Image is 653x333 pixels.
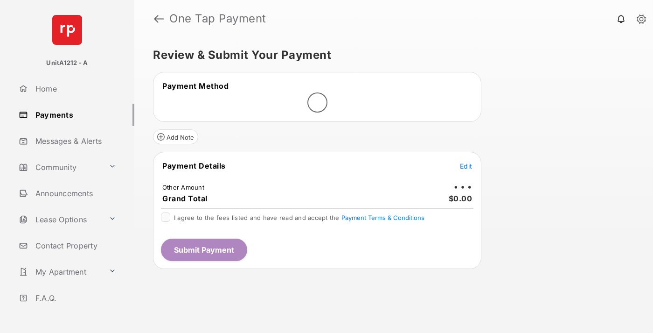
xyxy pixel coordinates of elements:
span: Edit [460,162,472,170]
a: Lease Options [15,208,105,231]
h5: Review & Submit Your Payment [153,50,627,61]
a: Messages & Alerts [15,130,134,152]
span: Grand Total [162,194,208,203]
span: $0.00 [449,194,472,203]
button: I agree to the fees listed and have read and accept the [341,214,424,221]
p: UnitA1212 - A [46,58,88,68]
button: Edit [460,161,472,170]
button: Add Note [153,129,198,144]
img: svg+xml;base64,PHN2ZyB4bWxucz0iaHR0cDovL3d3dy53My5vcmcvMjAwMC9zdmciIHdpZHRoPSI2NCIgaGVpZ2h0PSI2NC... [52,15,82,45]
a: Home [15,78,134,100]
button: Submit Payment [161,239,247,261]
td: Other Amount [162,183,205,191]
a: Payments [15,104,134,126]
strong: One Tap Payment [169,13,266,24]
span: Payment Details [162,161,226,170]
a: F.A.Q. [15,287,134,309]
a: My Apartment [15,261,105,283]
a: Community [15,156,105,178]
span: Payment Method [162,81,229,91]
span: I agree to the fees listed and have read and accept the [174,214,424,221]
a: Contact Property [15,234,134,257]
a: Announcements [15,182,134,205]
